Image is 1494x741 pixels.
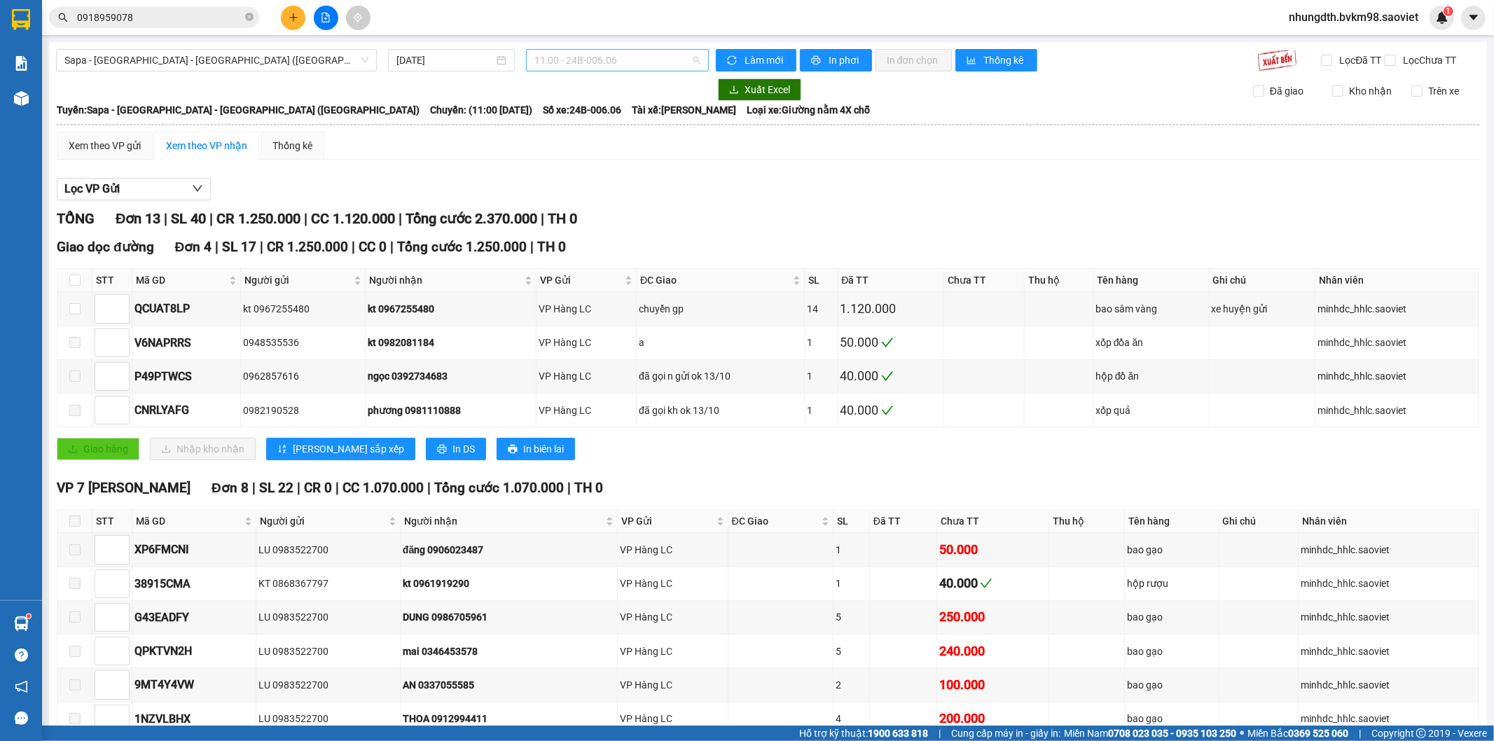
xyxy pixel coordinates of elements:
[811,55,823,67] span: printer
[1301,576,1476,591] div: minhdc_hhlc.saoviet
[150,438,256,460] button: downloadNhập kho nhận
[1301,644,1476,659] div: minhdc_hhlc.saoviet
[939,607,1046,627] div: 250.000
[537,326,637,360] td: VP Hàng LC
[1278,8,1430,26] span: nhungdth.bvkm98.saoviet
[134,642,254,660] div: QPKTVN2H
[537,394,637,427] td: VP Hàng LC
[243,335,363,350] div: 0948535536
[92,510,132,533] th: STT
[620,644,726,659] div: VP Hàng LC
[1299,510,1479,533] th: Nhân viên
[732,513,819,529] span: ĐC Giao
[841,333,942,352] div: 50.000
[132,360,241,394] td: P49PTWCS
[1219,510,1299,533] th: Ghi chú
[430,102,532,118] span: Chuyến: (11:00 [DATE])
[272,138,312,153] div: Thống kê
[1125,510,1219,533] th: Tên hàng
[534,50,700,71] span: 11:00 - 24B-006.06
[1416,728,1426,738] span: copyright
[807,403,835,418] div: 1
[1127,677,1217,693] div: bao gạo
[27,614,31,618] sup: 1
[1359,726,1361,741] span: |
[980,577,992,590] span: check
[297,480,300,496] span: |
[258,711,398,726] div: LU 0983522700
[1049,510,1125,533] th: Thu hộ
[539,301,634,317] div: VP Hàng LC
[1127,609,1217,625] div: bao gạo
[245,13,254,21] span: close-circle
[132,635,256,668] td: QPKTVN2H
[1093,269,1210,292] th: Tên hàng
[134,609,254,626] div: G43EADFY
[937,510,1049,533] th: Chưa TT
[404,513,603,529] span: Người nhận
[57,438,139,460] button: uploadGiao hàng
[304,480,332,496] span: CR 0
[530,239,534,255] span: |
[368,403,534,418] div: phương 0981110888
[838,269,945,292] th: Đã TT
[134,541,254,558] div: XP6FMCNI
[1127,542,1217,558] div: bao gạo
[881,404,894,417] span: check
[807,335,835,350] div: 1
[1264,83,1309,99] span: Đã giao
[281,6,305,30] button: plus
[800,49,872,71] button: printerIn phơi
[632,102,736,118] span: Tài xế: [PERSON_NAME]
[390,239,394,255] span: |
[209,210,213,227] span: |
[136,513,242,529] span: Mã GD
[215,239,219,255] span: |
[1317,403,1476,418] div: minhdc_hhlc.saoviet
[243,368,363,384] div: 0962857616
[403,609,615,625] div: DUNG 0986705961
[836,609,867,625] div: 5
[77,10,242,25] input: Tìm tên, số ĐT hoặc mã đơn
[805,269,838,292] th: SL
[132,394,241,427] td: CNRLYAFG
[346,6,371,30] button: aim
[311,210,395,227] span: CC 1.120.000
[136,272,226,288] span: Mã GD
[836,677,867,693] div: 2
[1108,728,1236,739] strong: 0708 023 035 - 0935 103 250
[1315,269,1479,292] th: Nhân viên
[621,513,714,529] span: VP Gửi
[134,401,238,419] div: CNRLYAFG
[618,635,728,668] td: VP Hàng LC
[134,710,254,728] div: 1NZVLBHX
[397,239,527,255] span: Tổng cước 1.250.000
[452,441,475,457] span: In DS
[343,480,424,496] span: CC 1.070.000
[939,642,1046,661] div: 240.000
[321,13,331,22] span: file-add
[92,269,132,292] th: STT
[368,301,534,317] div: kt 0967255480
[336,480,339,496] span: |
[368,368,534,384] div: ngọc 0392734683
[132,292,241,326] td: QCUAT8LP
[1025,269,1093,292] th: Thu hộ
[293,441,404,457] span: [PERSON_NAME] sắp xếp
[984,53,1026,68] span: Thống kê
[15,649,28,662] span: question-circle
[1317,301,1476,317] div: minhdc_hhlc.saoviet
[548,210,577,227] span: TH 0
[1398,53,1459,68] span: Lọc Chưa TT
[747,102,870,118] span: Loại xe: Giường nằm 4X chỗ
[1334,53,1384,68] span: Lọc Đã TT
[212,480,249,496] span: Đơn 8
[618,601,728,635] td: VP Hàng LC
[1288,728,1348,739] strong: 0369 525 060
[243,301,363,317] div: kt 0967255480
[1423,83,1465,99] span: Trên xe
[64,180,120,198] span: Lọc VP Gửi
[1461,6,1486,30] button: caret-down
[69,138,141,153] div: Xem theo VP gửi
[252,480,256,496] span: |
